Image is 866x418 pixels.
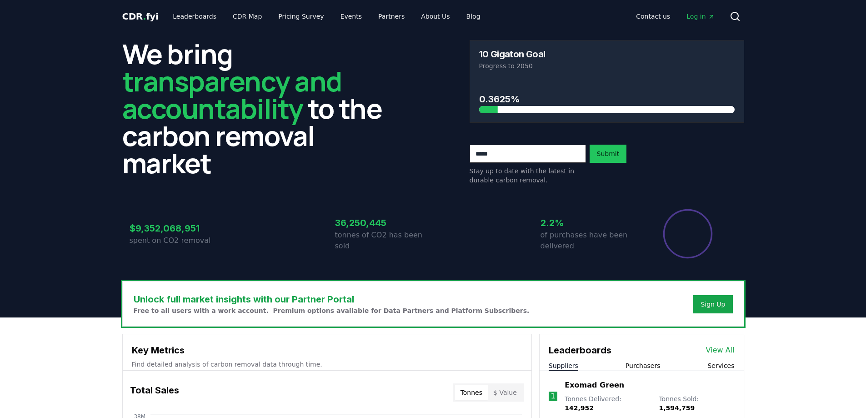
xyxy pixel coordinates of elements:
span: Log in [686,12,715,21]
p: Tonnes Sold : [659,394,734,413]
span: CDR fyi [122,11,159,22]
p: Tonnes Delivered : [565,394,650,413]
p: Stay up to date with the latest in durable carbon removal. [470,166,586,185]
button: Sign Up [693,295,732,313]
h3: $9,352,068,951 [130,222,228,235]
h3: 2.2% [541,216,639,230]
a: Events [333,8,369,25]
a: Blog [459,8,488,25]
h3: 0.3625% [479,92,735,106]
span: . [143,11,146,22]
h2: We bring to the carbon removal market [122,40,397,176]
p: Free to all users with a work account. Premium options available for Data Partners and Platform S... [134,306,530,315]
p: Find detailed analysis of carbon removal data through time. [132,360,522,369]
button: Services [707,361,734,370]
p: spent on CO2 removal [130,235,228,246]
p: of purchases have been delivered [541,230,639,252]
p: Progress to 2050 [479,61,735,71]
h3: 10 Gigaton Goal [479,50,546,59]
button: Suppliers [549,361,578,370]
h3: Key Metrics [132,343,522,357]
p: 1 [551,391,555,402]
h3: Total Sales [130,383,179,402]
a: View All [706,345,735,356]
button: Tonnes [455,385,488,400]
a: Contact us [629,8,677,25]
button: $ Value [488,385,522,400]
a: Exomad Green [565,380,624,391]
nav: Main [629,8,722,25]
button: Submit [590,145,627,163]
a: Leaderboards [165,8,224,25]
span: 142,952 [565,404,594,412]
button: Purchasers [626,361,661,370]
span: 1,594,759 [659,404,695,412]
nav: Main [165,8,487,25]
a: CDR Map [225,8,269,25]
a: Sign Up [701,300,725,309]
h3: Unlock full market insights with our Partner Portal [134,292,530,306]
a: Pricing Survey [271,8,331,25]
h3: Leaderboards [549,343,611,357]
a: Log in [679,8,722,25]
p: tonnes of CO2 has been sold [335,230,433,252]
h3: 36,250,445 [335,216,433,230]
span: transparency and accountability [122,62,342,127]
a: About Us [414,8,457,25]
a: Partners [371,8,412,25]
a: CDR.fyi [122,10,159,23]
div: Percentage of sales delivered [662,208,713,259]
